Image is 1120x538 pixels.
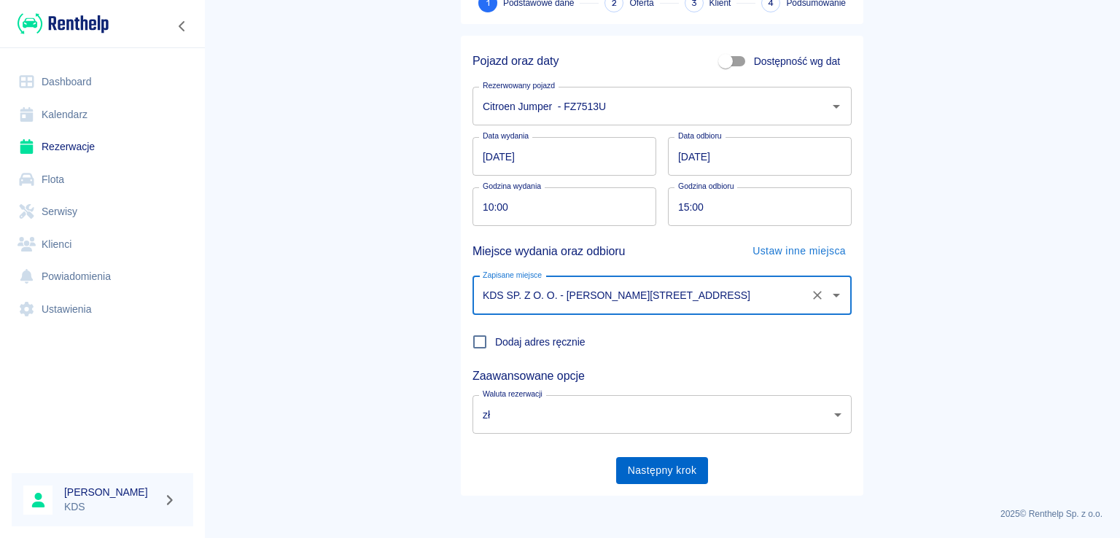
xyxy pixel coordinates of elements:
[17,12,109,36] img: Renthelp logo
[12,293,193,326] a: Ustawienia
[495,335,586,350] span: Dodaj adres ręcznie
[483,389,542,399] label: Waluta rezerwacji
[668,137,852,176] input: DD.MM.YYYY
[472,238,625,265] h5: Miejsce wydania oraz odbioru
[826,285,847,305] button: Otwórz
[483,130,529,141] label: Data wydania
[616,457,709,484] button: Następny krok
[12,66,193,98] a: Dashboard
[171,17,193,36] button: Zwiń nawigację
[12,228,193,261] a: Klienci
[222,507,1102,521] p: 2025 © Renthelp Sp. z o.o.
[12,163,193,196] a: Flota
[678,181,734,192] label: Godzina odbioru
[483,270,542,281] label: Zapisane miejsce
[12,195,193,228] a: Serwisy
[826,96,847,117] button: Otwórz
[668,187,841,226] input: hh:mm
[678,130,722,141] label: Data odbioru
[12,130,193,163] a: Rezerwacje
[483,181,541,192] label: Godzina wydania
[754,54,840,69] span: Dostępność wg dat
[483,80,555,91] label: Rezerwowany pojazd
[64,485,157,499] h6: [PERSON_NAME]
[807,285,828,305] button: Wyczyść
[12,12,109,36] a: Renthelp logo
[472,54,559,69] h5: Pojazd oraz daty
[64,499,157,515] p: KDS
[12,260,193,293] a: Powiadomienia
[472,137,656,176] input: DD.MM.YYYY
[747,238,852,265] button: Ustaw inne miejsca
[472,369,852,383] h5: Zaawansowane opcje
[12,98,193,131] a: Kalendarz
[472,187,646,226] input: hh:mm
[472,395,852,434] div: zł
